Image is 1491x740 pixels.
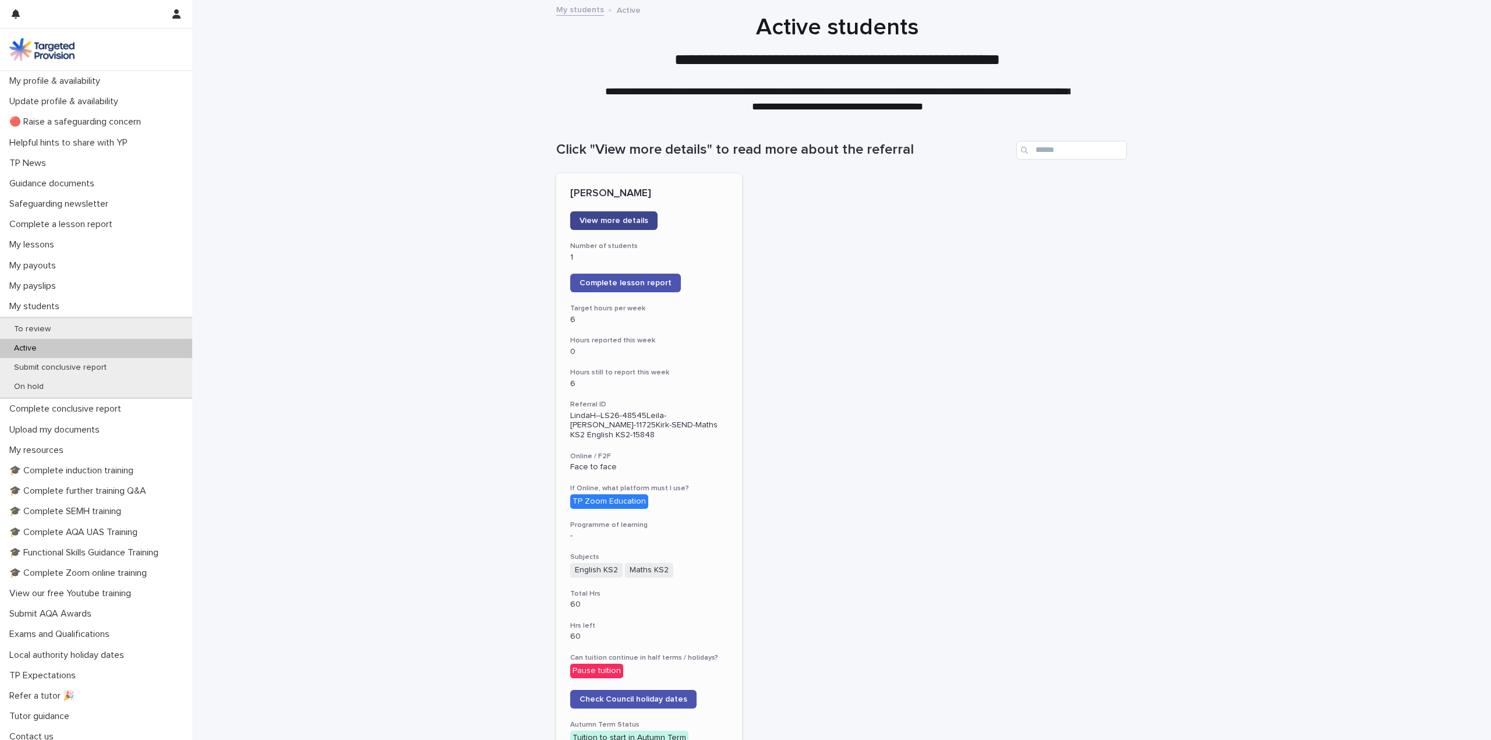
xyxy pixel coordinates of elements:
p: LindaH--LS26-48545Leila-[PERSON_NAME]-11725Kirk-SEND-Maths KS2 English KS2-15848 [570,411,728,440]
p: View our free Youtube training [5,588,140,599]
p: To review [5,324,60,334]
p: 60 [570,632,728,642]
p: 60 [570,600,728,610]
h3: Target hours per week [570,304,728,313]
span: View more details [580,217,648,225]
p: 🎓 Complete Zoom online training [5,568,156,579]
h1: Click "View more details" to read more about the referral [556,141,1012,158]
p: Active [617,3,641,16]
p: My payouts [5,260,65,271]
h3: Programme of learning [570,521,728,530]
p: 🔴 Raise a safeguarding concern [5,116,150,128]
span: Maths KS2 [625,563,673,578]
p: Tutor guidance [5,711,79,722]
p: Submit AQA Awards [5,608,101,619]
input: Search [1016,141,1127,160]
p: TP News [5,158,55,169]
p: - [570,531,728,541]
h1: Active students [552,13,1123,41]
h3: Referral ID [570,400,728,409]
p: Exams and Qualifications [5,629,119,640]
p: 🎓 Functional Skills Guidance Training [5,547,168,558]
span: Complete lesson report [580,279,672,287]
p: My resources [5,445,73,456]
span: Check Council holiday dates [580,695,687,703]
h3: Subjects [570,553,728,562]
h3: Total Hrs [570,589,728,599]
p: Upload my documents [5,424,109,435]
p: Submit conclusive report [5,363,116,373]
p: 🎓 Complete AQA UAS Training [5,527,147,538]
p: Complete a lesson report [5,219,122,230]
a: Complete lesson report [570,274,681,292]
p: Update profile & availability [5,96,128,107]
h3: Online / F2F [570,452,728,461]
a: Check Council holiday dates [570,690,697,709]
p: On hold [5,382,53,392]
h3: Hours reported this week [570,336,728,345]
p: TP Expectations [5,670,85,681]
p: Guidance documents [5,178,104,189]
p: Complete conclusive report [5,403,130,415]
p: 🎓 Complete SEMH training [5,506,130,517]
div: TP Zoom Education [570,494,648,509]
a: My students [556,2,604,16]
a: View more details [570,211,658,230]
p: Helpful hints to share with YP [5,137,137,148]
p: 🎓 Complete further training Q&A [5,486,156,497]
p: Face to face [570,462,728,472]
h3: Can tuition continue in half terms / holidays? [570,653,728,663]
h3: Hrs left [570,621,728,631]
p: [PERSON_NAME] [570,187,728,200]
p: My payslips [5,281,65,292]
h3: Hours still to report this week [570,368,728,377]
span: English KS2 [570,563,623,578]
p: 0 [570,347,728,357]
p: My students [5,301,69,312]
p: 6 [570,315,728,325]
p: Local authority holiday dates [5,650,133,661]
p: Safeguarding newsletter [5,199,118,210]
p: 🎓 Complete induction training [5,465,143,476]
div: Pause tuition [570,664,623,678]
p: Refer a tutor 🎉 [5,691,84,702]
h3: Autumn Term Status [570,720,728,730]
p: 1 [570,253,728,263]
h3: Number of students [570,242,728,251]
img: M5nRWzHhSzIhMunXDL62 [9,38,75,61]
p: 6 [570,379,728,389]
p: My lessons [5,239,63,250]
h3: If Online, what platform must I use? [570,484,728,493]
p: Active [5,344,46,353]
p: My profile & availability [5,76,109,87]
